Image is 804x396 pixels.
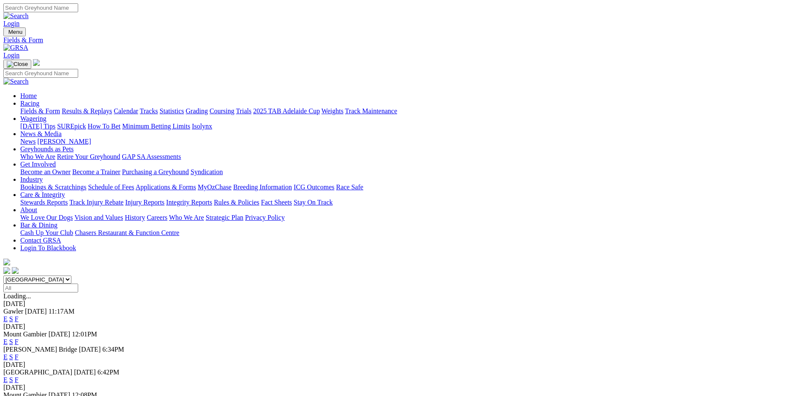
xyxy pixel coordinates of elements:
[20,153,55,160] a: Who We Are
[20,153,801,161] div: Greyhounds as Pets
[75,229,179,236] a: Chasers Restaurant & Function Centre
[62,107,112,115] a: Results & Replays
[79,346,101,353] span: [DATE]
[20,107,801,115] div: Racing
[9,376,13,383] a: S
[3,20,19,27] a: Login
[3,27,26,36] button: Toggle navigation
[169,214,204,221] a: Who We Are
[20,229,73,236] a: Cash Up Your Club
[20,191,65,198] a: Care & Integrity
[198,183,232,191] a: MyOzChase
[160,107,184,115] a: Statistics
[261,199,292,206] a: Fact Sheets
[20,183,86,191] a: Bookings & Scratchings
[186,107,208,115] a: Grading
[3,353,8,360] a: E
[37,138,91,145] a: [PERSON_NAME]
[345,107,397,115] a: Track Maintenance
[122,153,181,160] a: GAP SA Assessments
[336,183,363,191] a: Race Safe
[20,123,801,130] div: Wagering
[166,199,212,206] a: Integrity Reports
[57,123,86,130] a: SUREpick
[210,107,234,115] a: Coursing
[20,168,71,175] a: Become an Owner
[20,244,76,251] a: Login To Blackbook
[3,361,801,369] div: [DATE]
[20,221,57,229] a: Bar & Dining
[3,369,72,376] span: [GEOGRAPHIC_DATA]
[125,214,145,221] a: History
[3,44,28,52] img: GRSA
[15,353,19,360] a: F
[88,123,121,130] a: How To Bet
[20,214,73,221] a: We Love Our Dogs
[69,199,123,206] a: Track Injury Rebate
[20,229,801,237] div: Bar & Dining
[49,330,71,338] span: [DATE]
[140,107,158,115] a: Tracks
[3,12,29,20] img: Search
[7,61,28,68] img: Close
[74,214,123,221] a: Vision and Values
[72,168,120,175] a: Become a Trainer
[20,123,55,130] a: [DATE] Tips
[20,92,37,99] a: Home
[9,315,13,322] a: S
[20,176,43,183] a: Industry
[125,199,164,206] a: Injury Reports
[3,384,801,391] div: [DATE]
[74,369,96,376] span: [DATE]
[20,145,74,153] a: Greyhounds as Pets
[20,115,46,122] a: Wagering
[3,376,8,383] a: E
[102,346,124,353] span: 6:34PM
[25,308,47,315] span: [DATE]
[57,153,120,160] a: Retire Your Greyhound
[114,107,138,115] a: Calendar
[12,267,19,274] img: twitter.svg
[122,168,189,175] a: Purchasing a Greyhound
[3,300,801,308] div: [DATE]
[253,107,320,115] a: 2025 TAB Adelaide Cup
[147,214,167,221] a: Careers
[98,369,120,376] span: 6:42PM
[206,214,243,221] a: Strategic Plan
[3,292,31,300] span: Loading...
[20,199,68,206] a: Stewards Reports
[136,183,196,191] a: Applications & Forms
[20,138,801,145] div: News & Media
[49,308,75,315] span: 11:17AM
[3,308,23,315] span: Gawler
[294,183,334,191] a: ICG Outcomes
[3,3,78,12] input: Search
[3,60,31,69] button: Toggle navigation
[20,168,801,176] div: Get Involved
[20,214,801,221] div: About
[3,259,10,265] img: logo-grsa-white.png
[20,107,60,115] a: Fields & Form
[3,36,801,44] a: Fields & Form
[15,376,19,383] a: F
[3,323,801,330] div: [DATE]
[3,284,78,292] input: Select date
[72,330,97,338] span: 12:01PM
[20,199,801,206] div: Care & Integrity
[33,59,40,66] img: logo-grsa-white.png
[3,52,19,59] a: Login
[88,183,134,191] a: Schedule of Fees
[20,237,61,244] a: Contact GRSA
[3,338,8,345] a: E
[294,199,333,206] a: Stay On Track
[3,267,10,274] img: facebook.svg
[122,123,190,130] a: Minimum Betting Limits
[233,183,292,191] a: Breeding Information
[20,183,801,191] div: Industry
[3,346,77,353] span: [PERSON_NAME] Bridge
[9,338,13,345] a: S
[3,69,78,78] input: Search
[214,199,259,206] a: Rules & Policies
[3,330,47,338] span: Mount Gambier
